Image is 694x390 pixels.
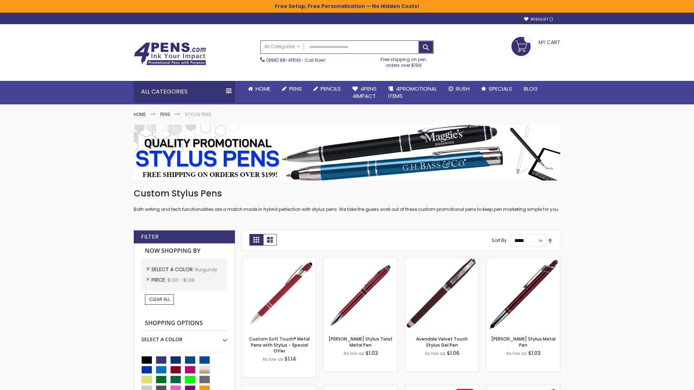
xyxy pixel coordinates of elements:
img: Olson Stylus Metal Pen-Burgundy [487,257,560,331]
span: Specials [489,85,512,92]
label: Sort By [492,237,507,243]
span: As low as [262,356,283,362]
a: (888) 88-4PENS [266,57,301,63]
a: Wishlist [524,17,553,22]
a: Avendale Velvet Touch Stylus Gel Pen-Burgundy [405,257,479,263]
strong: Now Shopping by [141,243,227,259]
div: All Categories [134,81,235,103]
span: $1.03 [365,350,378,357]
span: $1.14 [284,355,296,363]
a: Custom Soft Touch® Metal Pens with Stylus-Burgundy [243,257,316,263]
a: [PERSON_NAME] Stylus Metal Pen [491,336,556,348]
strong: Stylus Pens [185,111,211,117]
a: Blog [518,81,544,97]
img: Custom Soft Touch® Metal Pens with Stylus-Burgundy [243,257,316,331]
span: Burgundy [195,266,217,273]
a: Home [242,81,276,97]
img: Stylus Pens [134,125,560,181]
div: Select A Color [141,331,227,343]
strong: Shopping Options [141,316,227,331]
a: Pencils [308,81,347,97]
a: Home [134,111,146,117]
span: Pens [289,85,302,92]
span: Rush [456,85,470,92]
a: Specials [475,81,518,97]
span: - Call Now! [266,57,325,63]
span: $1.06 [447,350,459,357]
a: Colter Stylus Twist Metal Pen-Burgundy [324,257,397,263]
strong: Filter [141,233,159,241]
a: Rush [443,81,475,97]
span: Blog [524,85,538,92]
a: 4PROMOTIONALITEMS [382,81,443,104]
span: Price [151,276,167,283]
img: Avendale Velvet Touch Stylus Gel Pen-Burgundy [405,257,479,331]
span: As low as [506,350,527,356]
span: As low as [425,350,446,356]
span: $1.00 - $1.99 [167,277,194,283]
strong: Grid [249,234,263,246]
span: $1.03 [528,350,541,357]
a: [PERSON_NAME] Stylus Twist Metal Pen [329,336,393,348]
div: Both writing and tech functionalities are a match made in hybrid perfection with stylus pens. We ... [134,188,560,213]
img: Colter Stylus Twist Metal Pen-Burgundy [324,257,397,331]
a: Olson Stylus Metal Pen-Burgundy [487,257,560,263]
div: Free shipping on pen orders over $199 [373,54,434,68]
h1: Custom Stylus Pens [134,188,560,199]
a: Clear All [145,294,174,304]
a: Pens [276,81,308,97]
a: Custom Soft Touch® Metal Pens with Stylus - Special Offer [249,336,310,354]
span: As low as [343,350,364,356]
a: 4Pens4impact [347,81,382,104]
a: Avendale Velvet Touch Stylus Gel Pen [416,336,468,348]
span: Clear All [149,296,170,302]
a: Pens [160,111,170,117]
span: Select A Color [151,266,195,273]
span: All Categories [264,44,300,49]
img: 4Pens Custom Pens and Promotional Products [134,42,206,65]
span: Pencils [321,85,341,92]
span: 4PROMOTIONAL ITEMS [388,85,437,100]
span: 4Pens 4impact [352,85,377,100]
span: Home [256,85,270,92]
a: All Categories [261,41,304,53]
